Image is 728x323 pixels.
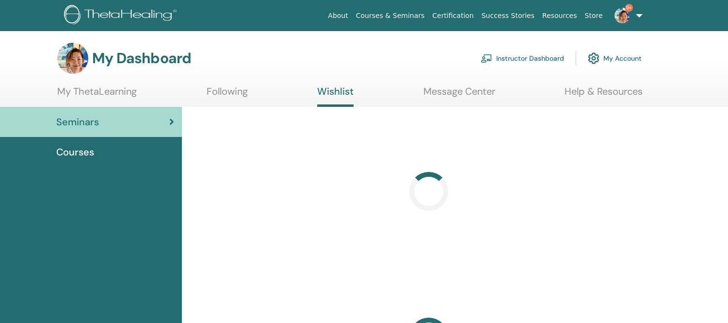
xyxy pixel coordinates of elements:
img: cog.svg [588,50,599,67]
a: Instructor Dashboard [481,48,564,69]
a: About [324,7,352,25]
a: Courses & Seminars [352,7,429,25]
a: Success Stories [478,7,538,25]
span: Courses [56,145,94,159]
a: Wishlist [317,85,354,107]
span: 9+ [625,4,633,12]
a: Store [581,7,607,25]
img: chalkboard-teacher.svg [481,54,492,63]
a: Help & Resources [565,85,643,104]
a: Following [207,85,248,104]
a: My Account [588,48,642,69]
a: Resources [538,7,581,25]
a: My ThetaLearning [57,85,137,104]
img: logo.png [64,5,180,27]
span: Seminars [56,115,99,129]
img: default.jpg [615,8,630,23]
a: Certification [428,7,477,25]
a: Message Center [423,85,495,104]
img: default.jpg [57,43,88,74]
h3: My Dashboard [92,50,191,67]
